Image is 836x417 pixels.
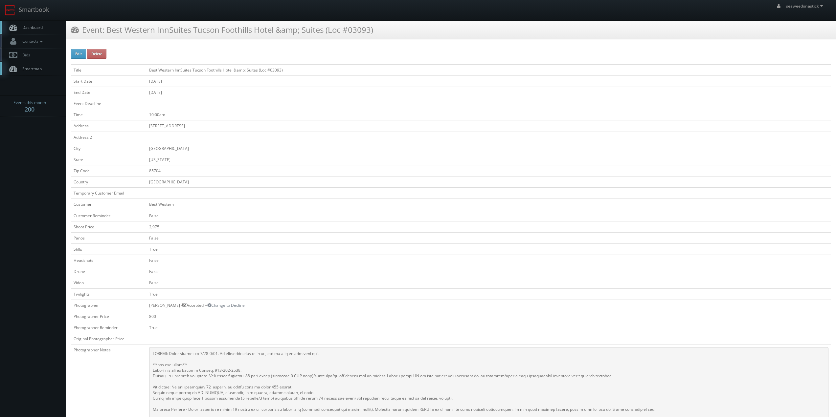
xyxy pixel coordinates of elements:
[19,52,30,58] span: Bids
[71,188,147,199] td: Temporary Customer Email
[71,243,147,255] td: Stills
[13,99,46,106] span: Events this month
[71,165,147,176] td: Zip Code
[147,143,831,154] td: [GEOGRAPHIC_DATA]
[147,288,831,300] td: True
[71,288,147,300] td: Twilights
[147,266,831,277] td: False
[71,143,147,154] td: City
[25,105,34,113] strong: 200
[71,154,147,165] td: State
[147,322,831,333] td: True
[147,221,831,232] td: 2,975
[71,322,147,333] td: Photographer Reminder
[71,255,147,266] td: Headshots
[147,154,831,165] td: [US_STATE]
[147,311,831,322] td: 800
[71,232,147,243] td: Panos
[87,49,106,59] button: Delete
[71,64,147,75] td: Title
[147,243,831,255] td: True
[71,24,373,35] h3: Event: Best Western InnSuites Tucson Foothills Hotel &amp; Suites (Loc #03093)
[71,311,147,322] td: Photographer Price
[19,66,42,72] span: Smartmap
[147,165,831,176] td: 85704
[147,210,831,221] td: False
[147,120,831,132] td: [STREET_ADDRESS]
[71,277,147,288] td: Video
[71,75,147,87] td: Start Date
[5,5,15,15] img: smartbook-logo.png
[71,98,147,109] td: Event Deadline
[71,87,147,98] td: End Date
[147,109,831,120] td: 10:00am
[71,199,147,210] td: Customer
[147,87,831,98] td: [DATE]
[147,64,831,75] td: Best Western InnSuites Tucson Foothills Hotel &amp; Suites (Loc #03093)
[147,300,831,311] td: [PERSON_NAME] - Accepted --
[71,109,147,120] td: Time
[19,38,44,44] span: Contacts
[147,255,831,266] td: False
[71,49,86,59] button: Edit
[147,277,831,288] td: False
[71,210,147,221] td: Customer Reminder
[786,3,825,9] span: seaweedonastick
[71,266,147,277] td: Drone
[147,177,831,188] td: [GEOGRAPHIC_DATA]
[71,221,147,232] td: Shoot Price
[147,75,831,87] td: [DATE]
[207,302,245,308] a: Change to Decline
[71,300,147,311] td: Photographer
[71,177,147,188] td: Country
[71,132,147,143] td: Address 2
[19,25,43,30] span: Dashboard
[147,199,831,210] td: Best Western
[71,120,147,132] td: Address
[71,333,147,344] td: Original Photographer Price
[147,232,831,243] td: False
